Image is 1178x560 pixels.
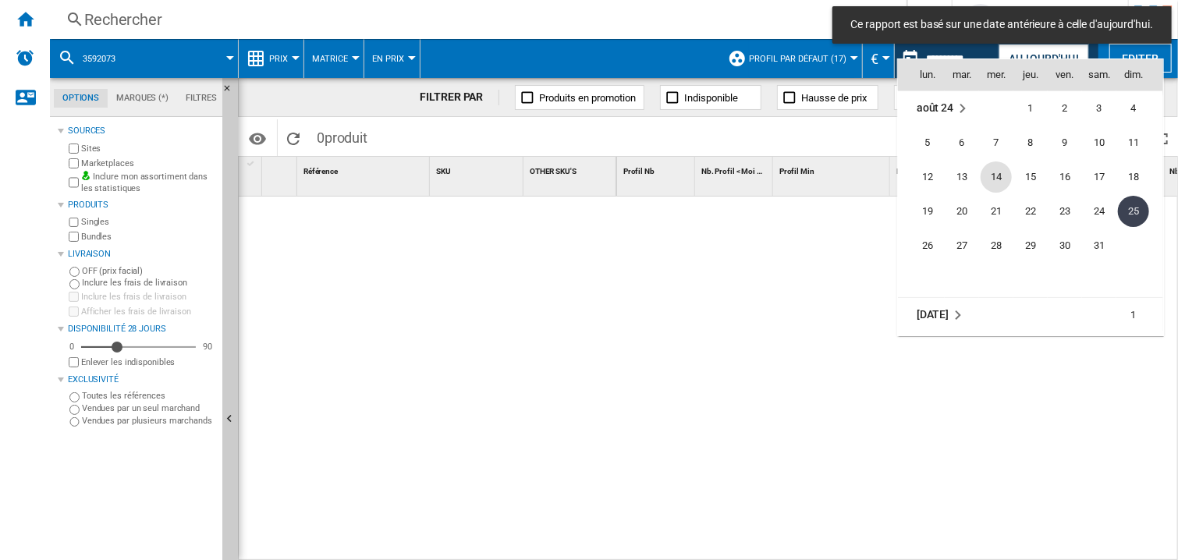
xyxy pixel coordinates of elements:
span: 18 [1118,161,1149,193]
span: 16 [1049,161,1080,193]
span: 12 [912,161,943,193]
td: Thursday August 22 2024 [1013,194,1048,229]
span: 3 [1084,93,1115,124]
span: 30 [1049,230,1080,261]
span: 5 [912,127,943,158]
span: 21 [981,196,1012,227]
span: 15 [1015,161,1046,193]
md-calendar: Calendar [898,59,1163,335]
span: 1 [1118,299,1149,331]
span: 4 [1118,93,1149,124]
td: Saturday August 3 2024 [1082,91,1116,126]
td: August 2024 [898,91,1013,126]
td: Sunday August 25 2024 [1116,194,1163,229]
td: Thursday August 1 2024 [1013,91,1048,126]
span: 22 [1015,196,1046,227]
td: Saturday August 17 2024 [1082,160,1116,194]
span: 29 [1015,230,1046,261]
span: 9 [1049,127,1080,158]
td: Sunday August 18 2024 [1116,160,1163,194]
td: Monday August 5 2024 [898,126,945,160]
td: Friday August 16 2024 [1048,160,1082,194]
td: Thursday August 8 2024 [1013,126,1048,160]
th: jeu. [1013,59,1048,90]
span: 27 [946,230,978,261]
tr: Week undefined [898,263,1163,298]
td: Sunday August 11 2024 [1116,126,1163,160]
span: 26 [912,230,943,261]
td: Friday August 23 2024 [1048,194,1082,229]
td: Sunday September 1 2024 [1116,298,1163,333]
span: 10 [1084,127,1115,158]
th: dim. [1116,59,1163,90]
span: 1 [1015,93,1046,124]
th: sam. [1082,59,1116,90]
td: Wednesday August 7 2024 [979,126,1013,160]
th: ven. [1048,59,1082,90]
td: Monday August 12 2024 [898,160,945,194]
tr: Week 4 [898,194,1163,229]
span: 23 [1049,196,1080,227]
tr: Week 1 [898,91,1163,126]
th: mer. [979,59,1013,90]
span: 20 [946,196,978,227]
span: 13 [946,161,978,193]
td: Monday August 19 2024 [898,194,945,229]
span: [DATE] [917,309,949,321]
span: 11 [1118,127,1149,158]
td: Thursday August 15 2024 [1013,160,1048,194]
span: 31 [1084,230,1115,261]
td: Friday August 30 2024 [1048,229,1082,263]
span: 25 [1118,196,1149,227]
tr: Week 2 [898,126,1163,160]
th: mar. [945,59,979,90]
span: 2 [1049,93,1080,124]
td: Tuesday August 20 2024 [945,194,979,229]
tr: Week 3 [898,160,1163,194]
span: 8 [1015,127,1046,158]
td: Saturday August 24 2024 [1082,194,1116,229]
span: 14 [981,161,1012,193]
span: 7 [981,127,1012,158]
td: Wednesday August 21 2024 [979,194,1013,229]
tr: Week 5 [898,229,1163,263]
td: Saturday August 10 2024 [1082,126,1116,160]
span: août 24 [917,102,953,115]
span: 17 [1084,161,1115,193]
td: Tuesday August 13 2024 [945,160,979,194]
th: lun. [898,59,945,90]
span: 28 [981,230,1012,261]
td: Saturday August 31 2024 [1082,229,1116,263]
td: Thursday August 29 2024 [1013,229,1048,263]
td: Wednesday August 14 2024 [979,160,1013,194]
td: Monday August 26 2024 [898,229,945,263]
td: Sunday August 4 2024 [1116,91,1163,126]
td: Friday August 2 2024 [1048,91,1082,126]
tr: Week 1 [898,298,1163,333]
td: Tuesday August 6 2024 [945,126,979,160]
span: 24 [1084,196,1115,227]
td: Friday August 9 2024 [1048,126,1082,160]
span: Ce rapport est basé sur une date antérieure à celle d'aujourd'hui. [846,17,1158,33]
span: 6 [946,127,978,158]
td: September 2024 [898,298,1013,333]
td: Tuesday August 27 2024 [945,229,979,263]
span: 19 [912,196,943,227]
td: Wednesday August 28 2024 [979,229,1013,263]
